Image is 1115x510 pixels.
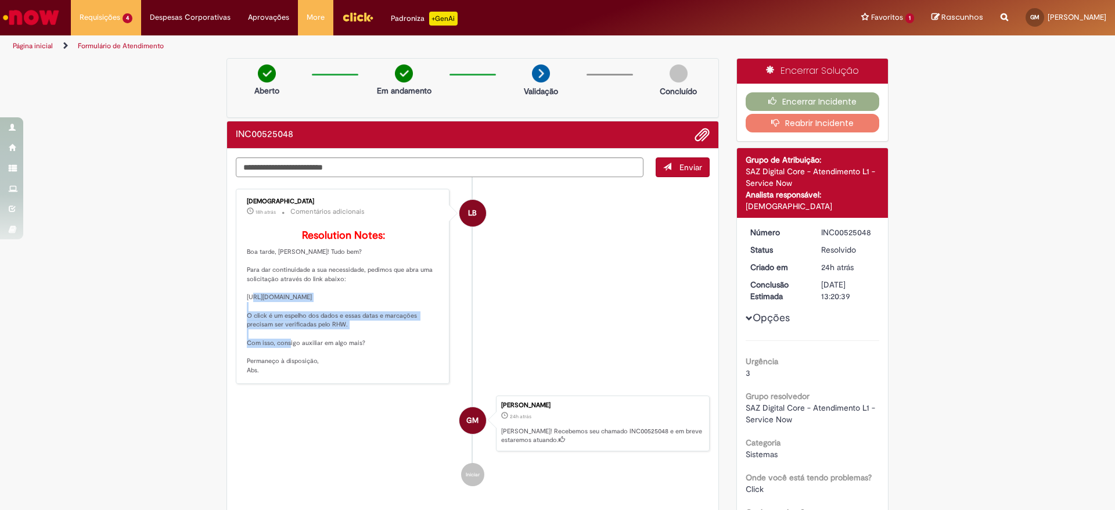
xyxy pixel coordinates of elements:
span: Enviar [679,162,702,173]
button: Adicionar anexos [695,127,710,142]
b: Categoria [746,437,780,448]
time: 29/09/2025 11:20:39 [821,262,854,272]
a: Formulário de Atendimento [78,41,164,51]
span: Click [746,484,764,494]
button: Enviar [656,157,710,177]
p: [PERSON_NAME]! Recebemos seu chamado INC00525048 e em breve estaremos atuando. [501,427,703,445]
span: LB [468,199,477,227]
dt: Criado em [742,261,813,273]
span: Requisições [80,12,120,23]
div: Analista responsável: [746,189,880,200]
button: Encerrar Incidente [746,92,880,111]
a: Rascunhos [931,12,983,23]
p: Validação [524,85,558,97]
span: 24h atrás [821,262,854,272]
p: +GenAi [429,12,458,26]
p: Aberto [254,85,279,96]
b: Grupo resolvedor [746,391,810,401]
img: arrow-next.png [532,64,550,82]
b: Urgência [746,356,778,367]
p: Em andamento [377,85,431,96]
span: SAZ Digital Core - Atendimento L1 - Service Now [746,403,877,425]
time: 29/09/2025 11:20:39 [510,413,531,420]
div: SAZ Digital Core - Atendimento L1 - Service Now [746,166,880,189]
span: Favoritos [871,12,903,23]
p: Boa tarde, [PERSON_NAME]! Tudo bem? Para dar continuidade a sua necessidade, pedimos que abra uma... [247,230,440,375]
img: click_logo_yellow_360x200.png [342,8,373,26]
img: img-circle-grey.png [670,64,688,82]
span: More [307,12,325,23]
div: [DEMOGRAPHIC_DATA] [746,200,880,212]
div: [DEMOGRAPHIC_DATA] [247,198,440,205]
img: ServiceNow [1,6,61,29]
button: Reabrir Incidente [746,114,880,132]
dt: Número [742,227,813,238]
div: [DATE] 13:20:39 [821,279,875,302]
span: 1 [905,13,914,23]
div: Gustavo Vitor Da Silva Mendonca [459,407,486,434]
span: Aprovações [248,12,289,23]
b: Resolution Notes: [302,229,385,242]
time: 29/09/2025 16:44:12 [256,209,276,216]
b: Onde você está tendo problemas? [746,472,872,483]
div: Lucas Batista [459,200,486,227]
li: Gustavo Vitor Da Silva Mendonca [236,396,710,451]
dt: Conclusão Estimada [742,279,813,302]
div: [PERSON_NAME] [501,402,703,409]
span: Rascunhos [941,12,983,23]
span: 18h atrás [256,209,276,216]
span: Sistemas [746,449,778,459]
ul: Histórico de tíquete [236,177,710,498]
small: Comentários adicionais [290,207,365,217]
ul: Trilhas de página [9,35,735,57]
img: check-circle-green.png [395,64,413,82]
span: 3 [746,368,750,378]
span: GM [1030,13,1040,21]
div: 29/09/2025 11:20:39 [821,261,875,273]
dt: Status [742,244,813,256]
a: Página inicial [13,41,53,51]
p: Concluído [660,85,697,97]
textarea: Digite sua mensagem aqui... [236,157,643,177]
div: Grupo de Atribuição: [746,154,880,166]
div: Encerrar Solução [737,59,889,84]
span: 4 [123,13,132,23]
span: GM [466,407,479,434]
h2: INC00525048 Histórico de tíquete [236,130,293,140]
div: Resolvido [821,244,875,256]
div: INC00525048 [821,227,875,238]
img: check-circle-green.png [258,64,276,82]
div: Padroniza [391,12,458,26]
span: Despesas Corporativas [150,12,231,23]
span: 24h atrás [510,413,531,420]
span: [PERSON_NAME] [1048,12,1106,22]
